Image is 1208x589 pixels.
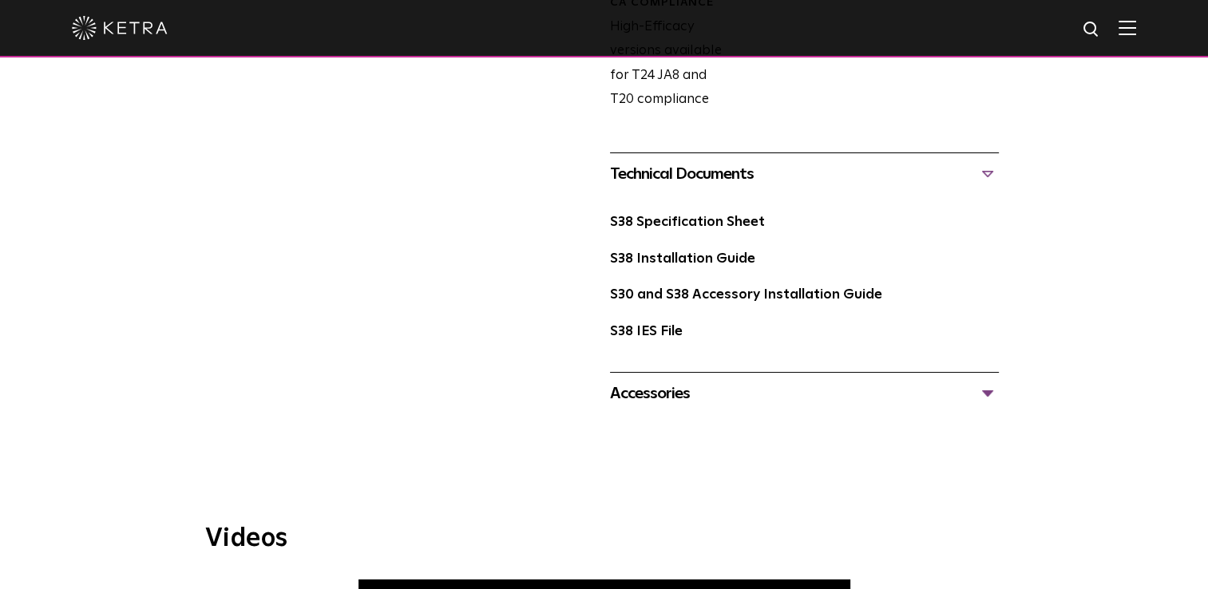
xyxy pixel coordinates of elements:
a: S38 IES File [610,325,683,338]
img: search icon [1082,20,1102,40]
div: Technical Documents [610,161,999,187]
a: S30 and S38 Accessory Installation Guide [610,288,882,302]
div: Accessories [610,381,999,406]
img: Hamburger%20Nav.svg [1119,20,1136,35]
a: S38 Installation Guide [610,252,755,266]
a: S38 Specification Sheet [610,215,765,229]
h3: Videos [205,526,1004,551]
img: ketra-logo-2019-white [72,16,168,40]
